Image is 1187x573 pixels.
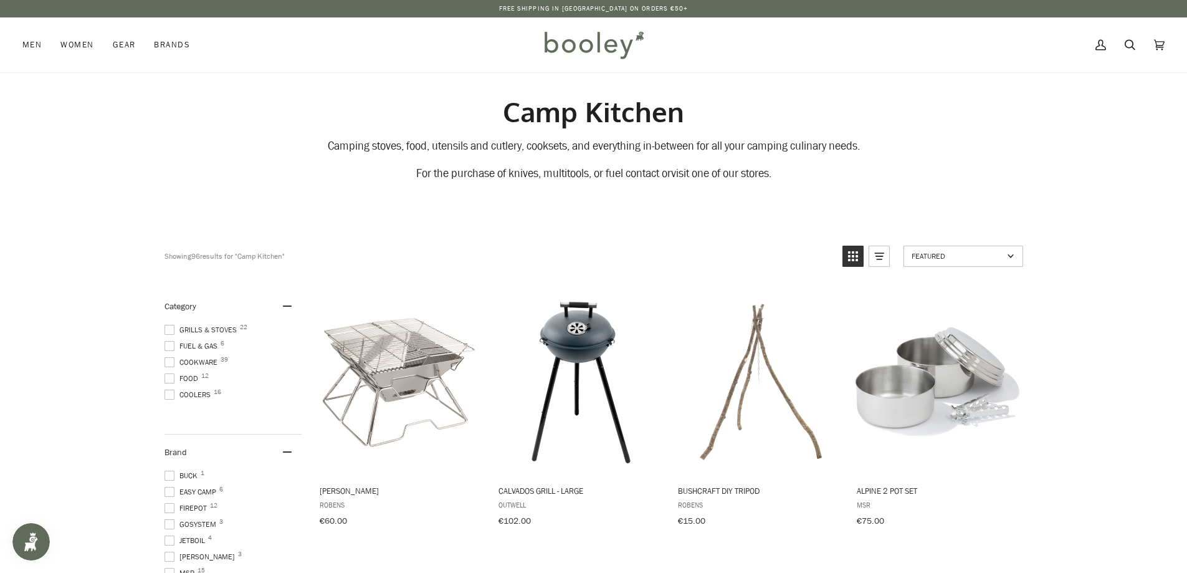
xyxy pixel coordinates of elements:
[678,499,839,510] span: Robens
[857,515,884,527] span: €75.00
[497,299,662,465] img: Outwell Calvados Grill - Large Black / Grey - Booley Galway
[164,166,1023,182] div: visit one of our stores.
[191,251,200,261] b: 96
[164,246,833,267] div: Showing results for "Camp Kitchen"
[842,246,864,267] a: View grid mode
[857,499,1018,510] span: MSR
[164,551,239,562] span: [PERSON_NAME]
[201,470,204,476] span: 1
[678,485,839,496] span: Bushcraft DIY Tripod
[221,340,224,347] span: 6
[164,446,187,458] span: Brand
[164,486,220,498] span: Easy Camp
[320,515,347,527] span: €60.00
[855,299,1020,465] img: MSR Alpine 2 Pot Set - Booley Galway
[164,373,202,384] span: Food
[539,27,648,63] img: Booley
[164,324,241,335] span: Grills & Stoves
[219,519,223,525] span: 3
[238,551,242,557] span: 3
[320,485,481,496] span: [PERSON_NAME]
[164,95,1023,129] h1: Camp Kitchen
[498,499,660,510] span: Outwell
[154,39,190,51] span: Brands
[499,4,689,14] p: Free Shipping in [GEOGRAPHIC_DATA] on Orders €50+
[416,166,671,181] span: For the purchase of knives, multitools, or fuel contact or
[113,39,136,51] span: Gear
[903,246,1023,267] a: Sort options
[22,39,42,51] span: Men
[164,139,1023,155] div: Camping stoves, food, utensils and cutlery, cooksets, and everything in-between for all your camp...
[855,289,1020,531] a: Alpine 2 Pot Set
[103,17,145,72] a: Gear
[164,389,214,400] span: Coolers
[214,389,221,395] span: 16
[12,523,50,561] iframe: Button to open loyalty program pop-up
[318,289,483,531] a: Wayne Grill
[498,485,660,496] span: Calvados Grill - Large
[51,17,103,72] a: Women
[164,535,209,546] span: Jetboil
[145,17,199,72] a: Brands
[164,470,201,481] span: Buck
[676,289,841,531] a: Bushcraft DIY Tripod
[857,485,1018,496] span: Alpine 2 Pot Set
[221,357,228,363] span: 39
[497,289,662,531] a: Calvados Grill - Large
[318,299,483,465] img: Robens Wayne Grill - Booley Galway
[60,39,93,51] span: Women
[912,251,1003,261] span: Featured
[201,373,209,379] span: 12
[498,515,531,527] span: €102.00
[240,324,247,330] span: 22
[869,246,890,267] a: View list mode
[676,299,841,465] img: Robens Bushcraft DIY Tripod - Booley Galway
[320,499,481,510] span: Robens
[164,301,196,312] span: Category
[210,503,217,509] span: 12
[219,486,223,493] span: 6
[164,340,221,352] span: Fuel & Gas
[22,17,51,72] a: Men
[164,519,220,530] span: GoSystem
[164,357,221,368] span: Cookware
[208,535,212,541] span: 4
[678,515,705,527] span: €15.00
[164,503,211,514] span: Firepot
